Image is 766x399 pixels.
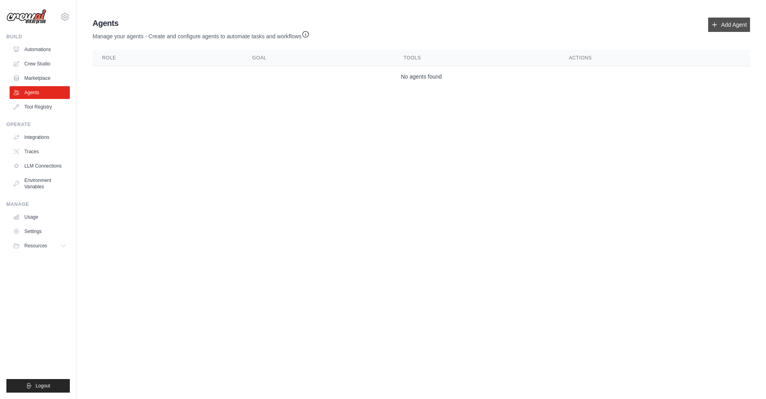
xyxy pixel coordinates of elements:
th: Tools [394,50,559,66]
div: Build [6,34,70,40]
a: Add Agent [708,18,750,32]
a: Settings [10,225,70,238]
a: Tool Registry [10,101,70,113]
a: Usage [10,211,70,223]
button: Logout [6,379,70,393]
h2: Agents [93,18,310,29]
img: Logo [6,9,46,24]
div: Operate [6,121,70,128]
th: Actions [559,50,750,66]
a: Automations [10,43,70,56]
th: Goal [243,50,394,66]
td: No agents found [93,66,750,87]
a: Agents [10,86,70,99]
span: Logout [36,383,50,389]
a: Environment Variables [10,174,70,193]
a: Integrations [10,131,70,144]
a: LLM Connections [10,160,70,172]
a: Traces [10,145,70,158]
button: Resources [10,239,70,252]
span: Resources [24,243,47,249]
a: Marketplace [10,72,70,85]
th: Role [93,50,243,66]
p: Manage your agents - Create and configure agents to automate tasks and workflows [93,29,310,40]
div: Manage [6,201,70,207]
a: Crew Studio [10,57,70,70]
